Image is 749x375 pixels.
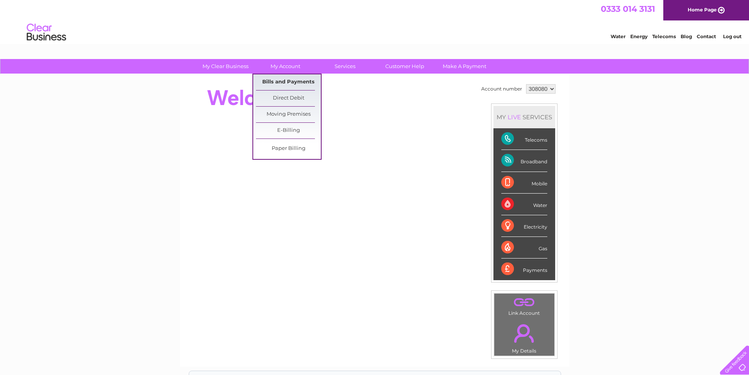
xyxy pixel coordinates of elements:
[611,33,626,39] a: Water
[256,123,321,139] a: E-Billing
[256,91,321,106] a: Direct Debit
[501,172,547,194] div: Mobile
[432,59,497,74] a: Make A Payment
[256,107,321,122] a: Moving Premises
[501,237,547,259] div: Gas
[501,128,547,150] div: Telecoms
[193,59,258,74] a: My Clear Business
[496,320,552,347] a: .
[256,141,321,157] a: Paper Billing
[506,113,523,121] div: LIVE
[501,194,547,215] div: Water
[630,33,648,39] a: Energy
[313,59,377,74] a: Services
[372,59,437,74] a: Customer Help
[501,150,547,172] div: Broadband
[189,4,561,38] div: Clear Business is a trading name of Verastar Limited (registered in [GEOGRAPHIC_DATA] No. 3667643...
[494,318,555,356] td: My Details
[256,74,321,90] a: Bills and Payments
[697,33,716,39] a: Contact
[496,296,552,309] a: .
[253,59,318,74] a: My Account
[501,215,547,237] div: Electricity
[494,293,555,318] td: Link Account
[652,33,676,39] a: Telecoms
[493,106,555,128] div: MY SERVICES
[723,33,742,39] a: Log out
[681,33,692,39] a: Blog
[479,82,524,96] td: Account number
[501,259,547,280] div: Payments
[26,20,66,44] img: logo.png
[601,4,655,14] a: 0333 014 3131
